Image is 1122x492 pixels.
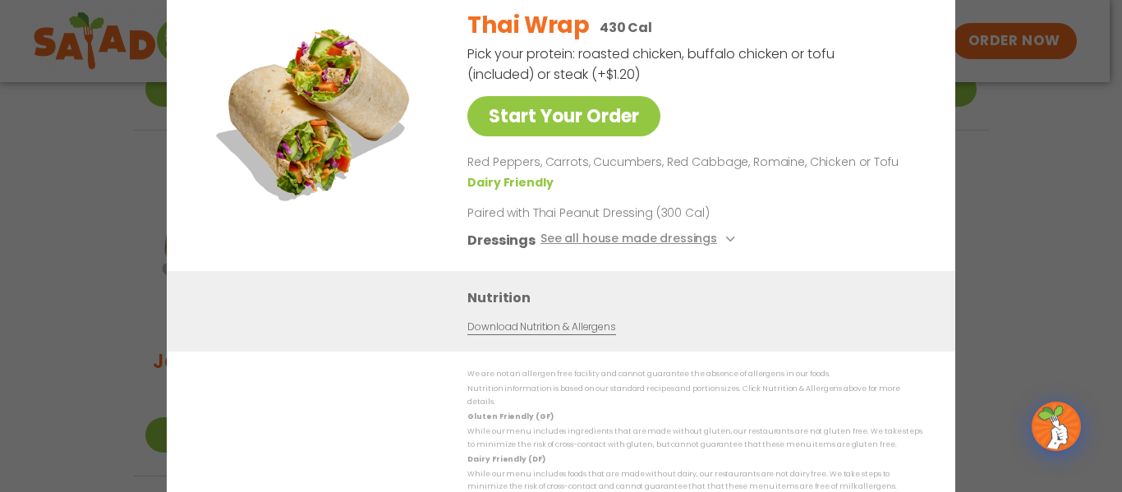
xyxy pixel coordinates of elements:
[467,153,916,172] p: Red Peppers, Carrots, Cucumbers, Red Cabbage, Romaine, Chicken or Tofu
[467,230,536,251] h3: Dressings
[467,44,837,85] p: Pick your protein: roasted chicken, buffalo chicken or tofu (included) or steak (+$1.20)
[467,368,922,380] p: We are not an allergen free facility and cannot guarantee the absence of allergens in our foods.
[467,454,545,464] strong: Dairy Friendly (DF)
[467,174,556,191] li: Dairy Friendly
[467,8,589,43] h2: Thai Wrap
[467,287,931,308] h3: Nutrition
[467,205,771,222] p: Paired with Thai Peanut Dressing (300 Cal)
[467,320,615,335] a: Download Nutrition & Allergens
[467,96,660,136] a: Start Your Order
[540,230,740,251] button: See all house made dressings
[1033,403,1079,449] img: wpChatIcon
[467,412,553,421] strong: Gluten Friendly (GF)
[467,383,922,408] p: Nutrition information is based on our standard recipes and portion sizes. Click Nutrition & Aller...
[467,425,922,451] p: While our menu includes ingredients that are made without gluten, our restaurants are not gluten ...
[600,17,652,38] p: 430 Cal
